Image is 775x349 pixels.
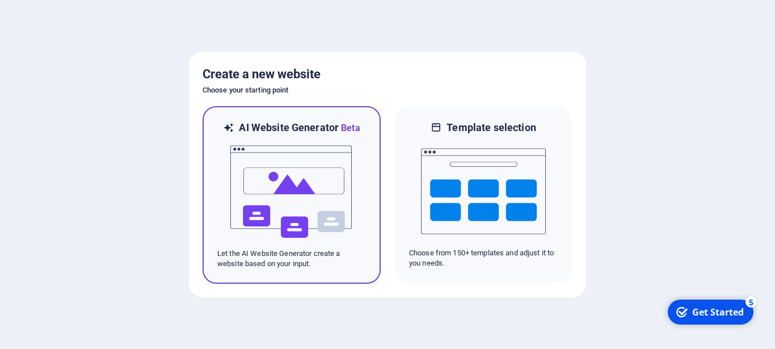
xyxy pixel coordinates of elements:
[203,106,381,284] div: AI Website GeneratorBetaaiLet the AI Website Generator create a website based on your input.
[394,106,572,284] div: Template selectionChoose from 150+ templates and adjust it to you needs.
[339,123,360,133] span: Beta
[6,5,92,30] div: Get Started 5 items remaining, 0% complete
[203,83,572,97] h6: Choose your starting point
[447,121,536,134] h6: Template selection
[217,249,366,269] p: Let the AI Website Generator create a website based on your input.
[31,11,82,23] div: Get Started
[84,1,95,12] div: 5
[239,121,360,135] h6: AI Website Generator
[409,248,558,268] p: Choose from 150+ templates and adjust it to you needs.
[203,65,572,83] h5: Create a new website
[229,135,354,249] img: ai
